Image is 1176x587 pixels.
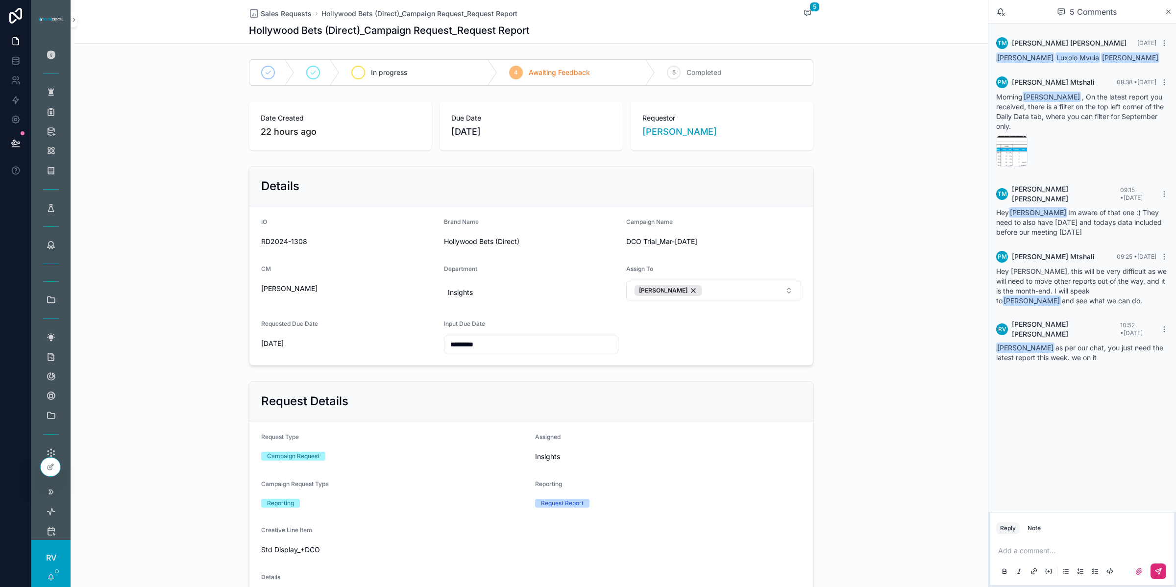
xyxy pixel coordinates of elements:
span: [PERSON_NAME] [996,52,1054,63]
span: [PERSON_NAME] [PERSON_NAME] [1012,184,1120,204]
span: Hey Im aware of that one :) They need to also have [DATE] and todays data included before our mee... [996,208,1162,236]
img: App logo [37,16,65,24]
span: Input Due Date [444,320,485,327]
p: 22 hours ago [261,125,317,139]
a: Hollywood Bets (Direct)_Campaign Request_Request Report [321,9,517,19]
span: [PERSON_NAME] [1009,207,1067,218]
span: Brand Name [444,218,479,225]
div: scrollable content [31,39,71,540]
a: Sales Requests [249,9,312,19]
span: [PERSON_NAME] [639,287,687,294]
span: [PERSON_NAME] [996,342,1054,353]
span: DCO Trial_Mar-[DATE] [626,237,801,246]
span: Details [261,573,280,581]
span: 08:38 • [DATE] [1117,78,1156,86]
h1: Hollywood Bets (Direct)_Campaign Request_Request Report [249,24,530,37]
span: 5 Comments [1070,6,1117,18]
span: 10:52 • [DATE] [1120,321,1143,337]
span: PM [998,78,1007,86]
span: [DATE] [451,125,611,139]
span: [PERSON_NAME] [PERSON_NAME] [1012,319,1120,339]
button: Select Button [626,281,801,300]
span: Request Type [261,433,299,440]
div: Campaign Request [267,452,319,461]
span: TM [998,190,1007,198]
button: 5 [802,8,813,20]
button: Unselect 8 [635,285,702,296]
span: Hollywood Bets (Direct) [444,237,619,246]
span: [PERSON_NAME] [1003,295,1061,306]
span: [PERSON_NAME] [1101,52,1159,63]
span: [PERSON_NAME] [261,284,436,293]
span: Assign To [626,265,653,272]
div: as per our chat, you just need the latest report this week. we on it [996,343,1168,363]
span: [DATE] [1137,39,1156,47]
span: Campaign Request Type [261,480,329,488]
span: Luxolo Mvula [1055,52,1100,63]
span: Completed [686,68,722,77]
h2: Request Details [261,393,348,409]
span: Std Display_+DCO [261,545,391,555]
span: Sales Requests [261,9,312,19]
span: Insights [448,288,473,297]
span: Campaign Name [626,218,673,225]
span: Morning , On the latest report you received, there is a filter on the top left corner of the Dail... [996,93,1164,130]
span: Due Date [451,113,611,123]
span: 4 [514,69,518,76]
div: Note [1028,524,1041,532]
span: Awaiting Feedback [529,68,590,77]
span: RD2024-1308 [261,237,436,246]
span: TM [998,39,1007,47]
span: 5 [672,69,676,76]
div: Request Report [541,499,584,508]
span: Creative Line Item [261,526,312,534]
span: RV [46,552,56,563]
span: Hey [PERSON_NAME], this will be very difficult as we will need to move other reports out of the w... [996,267,1167,305]
h2: Details [261,178,299,194]
span: 5 [809,2,820,12]
span: Assigned [535,433,561,440]
span: Date Created [261,113,420,123]
span: [PERSON_NAME] Mtshali [1012,252,1095,262]
span: RV [998,325,1006,333]
span: 09:15 • [DATE] [1120,186,1143,201]
span: In progress [371,68,407,77]
span: IO [261,218,267,225]
span: Requested Due Date [261,320,318,327]
span: CM [261,265,271,272]
span: Reporting [535,480,562,488]
span: [DATE] [261,339,436,348]
a: [PERSON_NAME] [642,125,717,139]
button: Reply [996,522,1020,534]
span: Insights [535,452,801,462]
div: Reporting [267,499,294,508]
span: Requestor [642,113,802,123]
span: [PERSON_NAME] [1023,92,1081,102]
span: 09:25 • [DATE] [1117,253,1156,260]
button: Note [1024,522,1045,534]
span: [PERSON_NAME] Mtshali [1012,77,1095,87]
span: PM [998,253,1007,261]
span: Department [444,265,477,272]
span: [PERSON_NAME] [PERSON_NAME] [1012,38,1127,48]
